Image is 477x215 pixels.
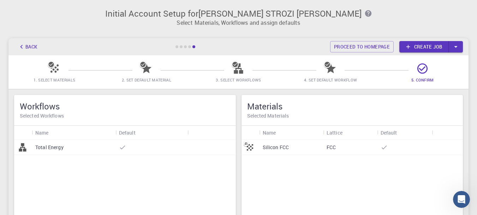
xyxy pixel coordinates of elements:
h6: Selected Workflows [20,112,230,120]
div: Lattice [323,126,377,140]
span: 4. Set Default Workflow [304,77,357,83]
p: Total Energy [35,144,64,151]
div: Name [35,126,49,140]
span: Suporte [14,5,39,11]
p: Select Materials, Workflows and assign defaults [13,18,464,27]
div: Default [119,126,136,140]
div: Default [115,126,187,140]
span: 5. Confirm [411,77,434,83]
h6: Selected Materials [247,112,458,120]
div: Name [263,126,276,140]
button: Sort [276,127,287,138]
p: FCC [327,144,336,151]
span: 2. Set Default Material [122,77,171,83]
iframe: Intercom live chat [453,191,470,208]
div: Icon [14,126,32,140]
button: Sort [49,127,60,138]
h3: Initial Account Setup for [PERSON_NAME] STROZI [PERSON_NAME] [13,9,464,18]
span: 3. Select Workflows [216,77,261,83]
div: Default [377,126,432,140]
button: Sort [342,127,354,138]
div: Lattice [327,126,342,140]
a: Proceed to homepage [330,41,394,52]
a: Create job [399,41,449,52]
p: Silicon FCC [263,144,289,151]
span: 1. Select Materials [34,77,75,83]
h5: Materials [247,101,458,112]
button: Sort [136,127,147,138]
div: Default [381,126,397,140]
div: Name [32,126,115,140]
div: Name [259,126,323,140]
div: Icon [242,126,259,140]
button: Back [14,41,41,52]
h5: Workflows [20,101,230,112]
button: Sort [397,127,409,138]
